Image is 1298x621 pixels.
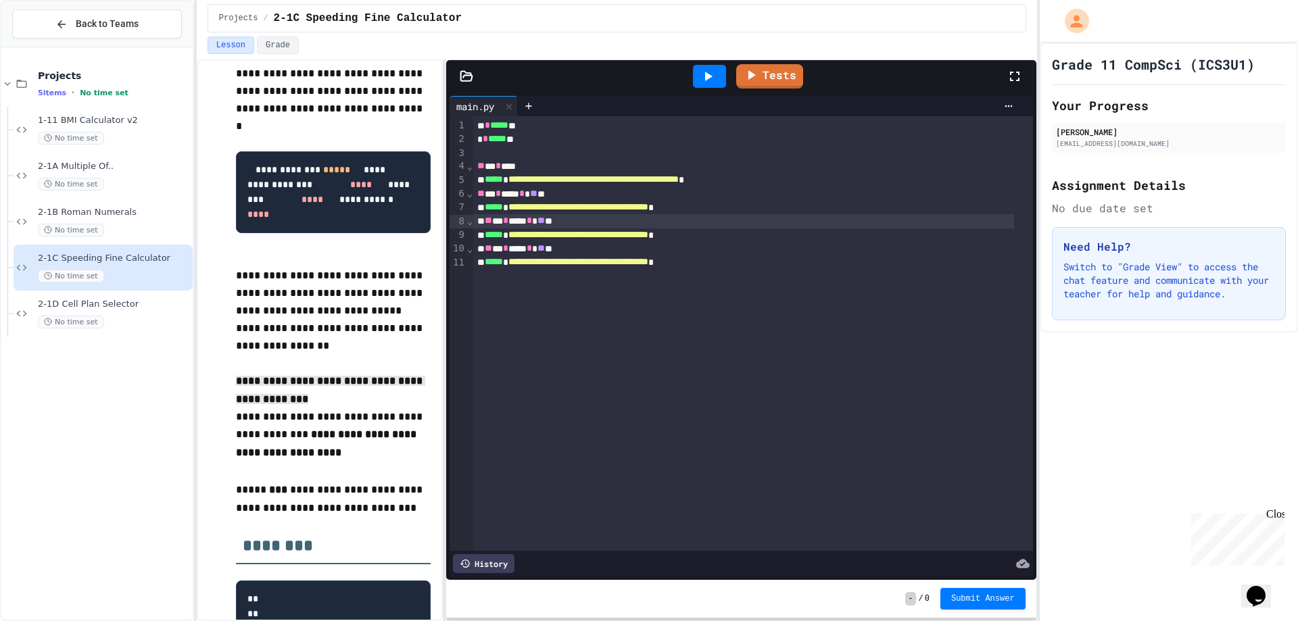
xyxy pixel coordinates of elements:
[450,132,466,146] div: 2
[38,132,104,145] span: No time set
[274,10,462,26] span: 2-1C Speeding Fine Calculator
[466,243,473,254] span: Fold line
[72,87,74,98] span: •
[208,36,254,54] button: Lesson
[450,96,518,116] div: main.py
[257,36,299,54] button: Grade
[940,588,1026,610] button: Submit Answer
[1051,5,1092,36] div: My Account
[1052,55,1255,74] h1: Grade 11 CompSci (ICS3U1)
[450,174,466,187] div: 5
[450,201,466,214] div: 7
[450,187,466,201] div: 6
[1052,176,1286,195] h2: Assignment Details
[38,178,104,191] span: No time set
[38,115,190,126] span: 1-11 BMI Calculator v2
[450,119,466,132] div: 1
[1056,126,1282,138] div: [PERSON_NAME]
[450,228,466,242] div: 9
[450,99,501,114] div: main.py
[5,5,93,86] div: Chat with us now!Close
[925,593,930,604] span: 0
[736,64,803,89] a: Tests
[80,89,128,97] span: No time set
[450,215,466,228] div: 8
[1186,508,1284,566] iframe: chat widget
[466,188,473,199] span: Fold line
[466,161,473,172] span: Fold line
[919,593,923,604] span: /
[12,9,182,39] button: Back to Teams
[219,13,258,24] span: Projects
[38,224,104,237] span: No time set
[450,256,466,270] div: 11
[450,147,466,160] div: 3
[450,242,466,255] div: 10
[38,207,190,218] span: 2-1B Roman Numerals
[38,70,190,82] span: Projects
[263,13,268,24] span: /
[951,593,1015,604] span: Submit Answer
[38,253,190,264] span: 2-1C Speeding Fine Calculator
[905,592,915,605] span: -
[76,17,139,31] span: Back to Teams
[466,216,473,226] span: Fold line
[453,554,514,573] div: History
[1063,239,1274,255] h3: Need Help?
[38,89,66,97] span: 5 items
[38,161,190,172] span: 2-1A Multiple Of..
[38,299,190,310] span: 2-1D Cell Plan Selector
[1063,260,1274,301] p: Switch to "Grade View" to access the chat feature and communicate with your teacher for help and ...
[450,159,466,173] div: 4
[1052,96,1286,115] h2: Your Progress
[1241,567,1284,607] iframe: chat widget
[1056,139,1282,149] div: [EMAIL_ADDRESS][DOMAIN_NAME]
[38,270,104,282] span: No time set
[38,316,104,328] span: No time set
[1052,200,1286,216] div: No due date set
